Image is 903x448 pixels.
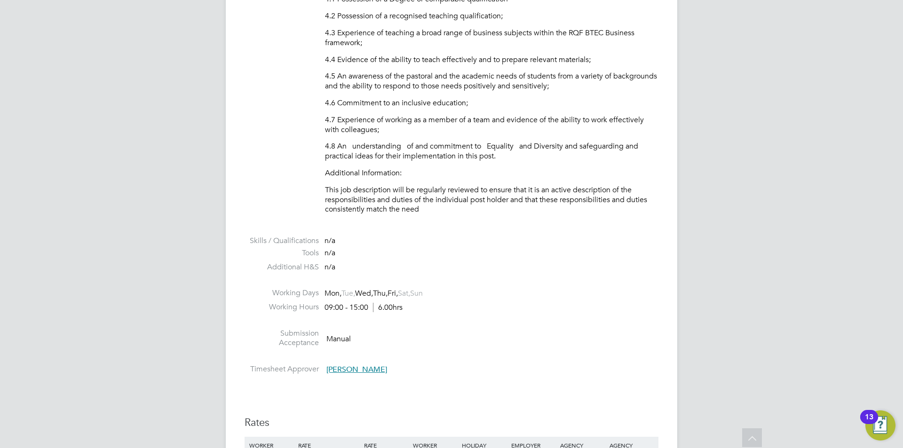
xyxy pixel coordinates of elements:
p: This job description will be regularly reviewed to ensure that it is an active description of the... [325,185,658,214]
span: Sat, [398,289,410,298]
label: Working Days [245,288,319,298]
span: 6.00hrs [373,303,403,312]
span: Tue, [341,289,355,298]
span: n/a [325,248,335,258]
p: 4.2 Possession of a recognised teaching qualification; [325,11,658,21]
p: 4.3 Experience of teaching a broad range of business subjects within the RQF BTEC Business framew... [325,28,658,48]
p: Additional Information: [325,168,658,178]
p: 4.6 Commitment to an inclusive education; [325,98,658,108]
label: Working Hours [245,302,319,312]
label: Skills / Qualifications [245,236,319,246]
p: 4.7 Experience of working as a member of a team and evidence of the ability to work effectively w... [325,115,658,135]
label: Additional H&S [245,262,319,272]
label: Submission Acceptance [245,329,319,348]
span: Wed, [355,289,373,298]
span: Thu, [373,289,388,298]
div: 13 [865,417,873,429]
h3: Rates [245,416,658,430]
span: Fri, [388,289,398,298]
span: Manual [326,334,351,343]
label: Timesheet Approver [245,364,319,374]
span: n/a [325,262,335,272]
div: 09:00 - 15:00 [325,303,403,313]
span: Sun [410,289,423,298]
button: Open Resource Center, 13 new notifications [865,410,895,440]
span: [PERSON_NAME] [326,365,387,374]
p: 4.5 An awareness of the pastoral and the academic needs of students from a variety of backgrounds... [325,71,658,91]
span: n/a [325,236,335,245]
p: 4.4 Evidence of the ability to teach effectively and to prepare relevant materials; [325,55,658,65]
label: Tools [245,248,319,258]
span: Mon, [325,289,341,298]
p: 4.8 An understanding of and commitment to Equality and Diversity and safeguarding and practical i... [325,141,658,161]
